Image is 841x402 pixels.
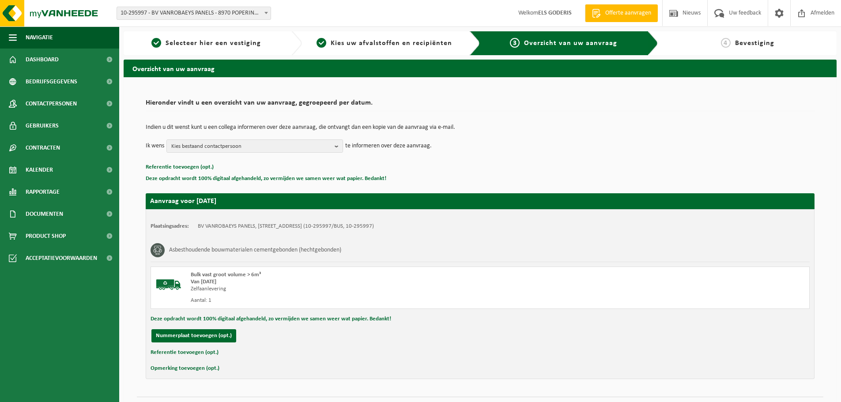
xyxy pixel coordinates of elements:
span: Navigatie [26,26,53,49]
button: Deze opdracht wordt 100% digitaal afgehandeld, zo vermijden we samen weer wat papier. Bedankt! [146,173,386,184]
span: Product Shop [26,225,66,247]
button: Deze opdracht wordt 100% digitaal afgehandeld, zo vermijden we samen weer wat papier. Bedankt! [151,313,391,325]
span: Kalender [26,159,53,181]
div: Zelfaanlevering [191,286,516,293]
strong: Aanvraag voor [DATE] [150,198,216,205]
span: 3 [510,38,520,48]
span: Offerte aanvragen [603,9,653,18]
span: Contactpersonen [26,93,77,115]
strong: Plaatsingsadres: [151,223,189,229]
span: 10-295997 - BV VANROBAEYS PANELS - 8970 POPERINGE, BENELUXLAAN 12 [117,7,271,19]
h3: Asbesthoudende bouwmaterialen cementgebonden (hechtgebonden) [169,243,341,257]
h2: Overzicht van uw aanvraag [124,60,837,77]
span: Bedrijfsgegevens [26,71,77,93]
span: Selecteer hier een vestiging [166,40,261,47]
strong: ELS GODERIS [538,10,572,16]
h2: Hieronder vindt u een overzicht van uw aanvraag, gegroepeerd per datum. [146,99,815,111]
button: Opmerking toevoegen (opt.) [151,363,219,374]
button: Kies bestaand contactpersoon [166,139,343,153]
p: Indien u dit wenst kunt u een collega informeren over deze aanvraag, die ontvangt dan een kopie v... [146,124,815,131]
span: Bevestiging [735,40,774,47]
span: 2 [317,38,326,48]
img: BL-SO-LV.png [155,271,182,298]
span: Overzicht van uw aanvraag [524,40,617,47]
a: 2Kies uw afvalstoffen en recipiënten [306,38,463,49]
span: 10-295997 - BV VANROBAEYS PANELS - 8970 POPERINGE, BENELUXLAAN 12 [117,7,271,20]
td: BV VANROBAEYS PANELS, [STREET_ADDRESS] (10-295997/BUS, 10-295997) [198,223,374,230]
span: Dashboard [26,49,59,71]
span: Acceptatievoorwaarden [26,247,97,269]
div: Aantal: 1 [191,297,516,304]
p: te informeren over deze aanvraag. [345,139,432,153]
a: 1Selecteer hier een vestiging [128,38,284,49]
p: Ik wens [146,139,164,153]
span: Kies bestaand contactpersoon [171,140,331,153]
span: Rapportage [26,181,60,203]
span: Gebruikers [26,115,59,137]
button: Referentie toevoegen (opt.) [151,347,219,358]
button: Nummerplaat toevoegen (opt.) [151,329,236,342]
span: Contracten [26,137,60,159]
a: Offerte aanvragen [585,4,658,22]
span: 1 [151,38,161,48]
span: Documenten [26,203,63,225]
span: 4 [721,38,731,48]
span: Kies uw afvalstoffen en recipiënten [331,40,452,47]
span: Bulk vast groot volume > 6m³ [191,272,261,278]
button: Referentie toevoegen (opt.) [146,162,214,173]
strong: Van [DATE] [191,279,216,285]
